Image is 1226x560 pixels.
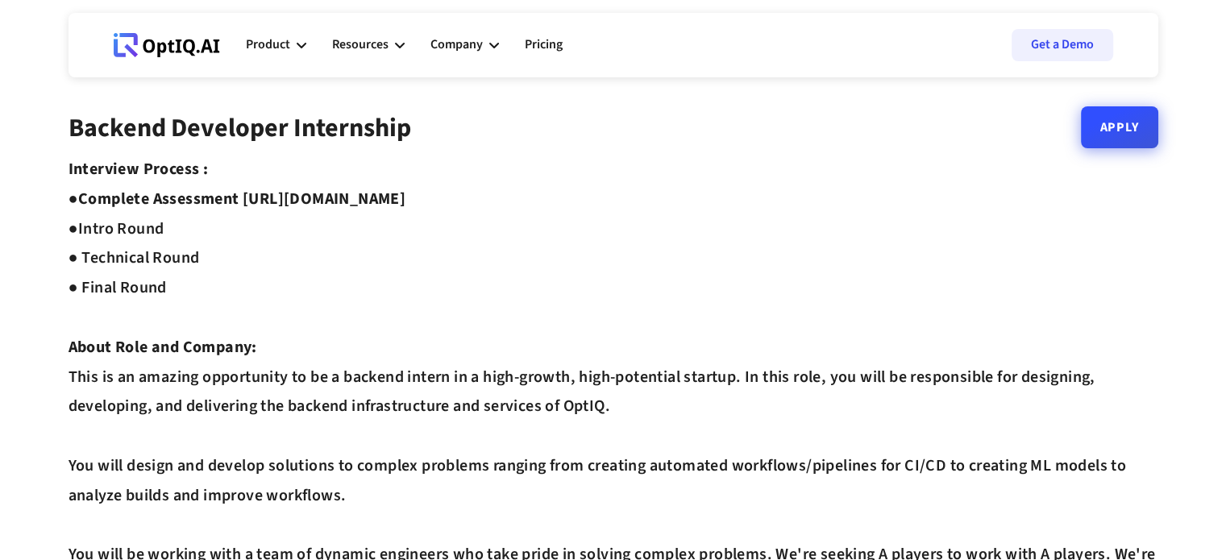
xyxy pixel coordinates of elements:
[69,188,406,240] strong: Complete Assessment [URL][DOMAIN_NAME] ●
[332,34,389,56] div: Resources
[430,21,499,69] div: Company
[525,21,563,69] a: Pricing
[69,110,411,147] strong: Backend Developer Internship
[246,21,306,69] div: Product
[246,34,290,56] div: Product
[114,21,220,69] a: Webflow Homepage
[430,34,483,56] div: Company
[1012,29,1113,61] a: Get a Demo
[69,158,209,180] strong: Interview Process :
[69,336,257,359] strong: About Role and Company:
[1081,106,1158,148] a: Apply
[332,21,405,69] div: Resources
